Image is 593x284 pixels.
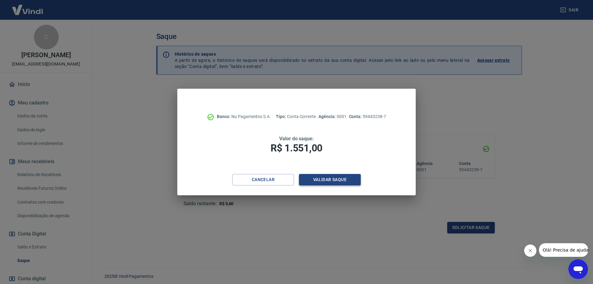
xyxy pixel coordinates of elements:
[271,142,322,154] span: R$ 1.551,00
[318,114,337,119] span: Agência:
[232,174,294,185] button: Cancelar
[318,113,346,120] p: 0001
[568,259,588,279] iframe: Botão para abrir a janela de mensagens
[217,113,271,120] p: Nu Pagamentos S.A.
[524,244,536,257] iframe: Fechar mensagem
[349,113,386,120] p: 59443238-7
[217,114,231,119] span: Banco:
[276,113,316,120] p: Conta Corrente
[299,174,361,185] button: Validar saque
[279,136,314,142] span: Valor do saque:
[539,243,588,257] iframe: Mensagem da empresa
[4,4,52,9] span: Olá! Precisa de ajuda?
[349,114,363,119] span: Conta:
[276,114,287,119] span: Tipo:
